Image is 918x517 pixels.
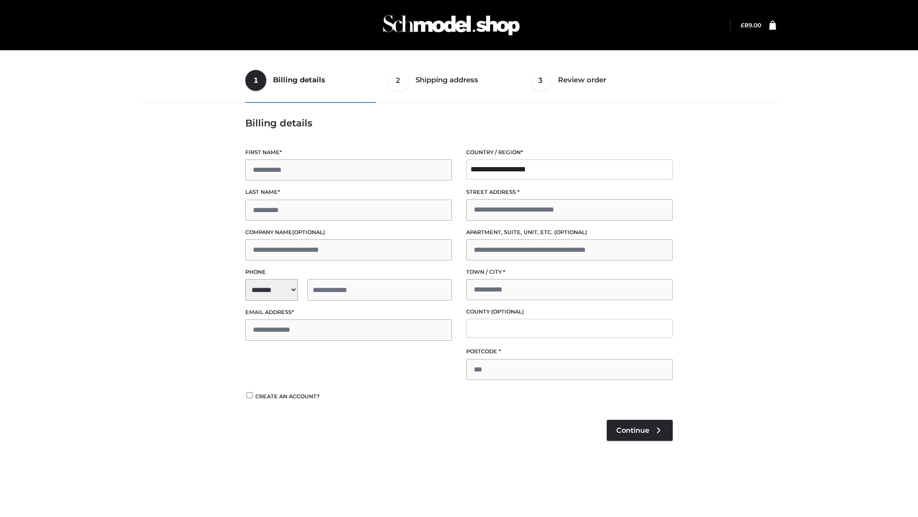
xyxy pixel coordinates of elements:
[741,22,744,29] span: £
[466,307,673,316] label: County
[245,148,452,157] label: First name
[245,308,452,317] label: Email address
[245,392,254,398] input: Create an account?
[292,229,325,236] span: (optional)
[491,308,524,315] span: (optional)
[245,268,452,277] label: Phone
[616,426,649,435] span: Continue
[554,229,587,236] span: (optional)
[741,22,761,29] bdi: 89.00
[380,6,523,44] img: Schmodel Admin 964
[245,228,452,237] label: Company name
[255,393,320,400] span: Create an account?
[466,347,673,356] label: Postcode
[607,420,673,441] a: Continue
[741,22,761,29] a: £89.00
[466,148,673,157] label: Country / Region
[466,268,673,277] label: Town / City
[466,188,673,197] label: Street address
[466,228,673,237] label: Apartment, suite, unit, etc.
[245,188,452,197] label: Last name
[245,117,673,129] h3: Billing details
